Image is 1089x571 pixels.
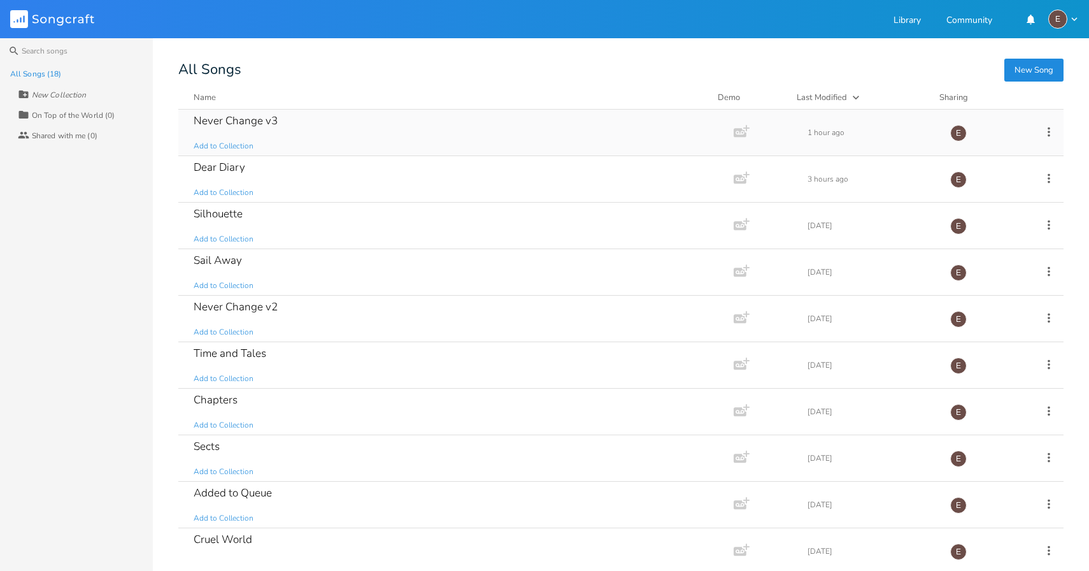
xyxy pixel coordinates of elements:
div: Never Change v2 [194,301,278,312]
div: [DATE] [808,268,935,276]
div: Shared with me (0) [32,132,97,140]
span: Add to Collection [194,141,253,152]
span: Add to Collection [194,560,253,570]
div: edward [950,264,967,281]
div: Silhouette [194,208,243,219]
span: Add to Collection [194,513,253,524]
div: Sail Away [194,255,242,266]
div: [DATE] [808,408,935,416]
div: Chapters [194,394,238,405]
div: edward [950,311,967,328]
div: All Songs [178,64,1064,76]
span: Add to Collection [194,280,253,291]
div: [DATE] [808,501,935,509]
span: Add to Collection [194,466,253,477]
button: Name [194,91,702,104]
div: edward [1048,10,1067,29]
div: Dear Diary [194,162,245,173]
div: [DATE] [808,222,935,229]
div: edward [950,218,967,235]
a: Library [893,16,921,27]
div: All Songs (18) [10,70,61,78]
div: Sharing [939,91,1016,104]
div: [DATE] [808,361,935,369]
div: edward [950,451,967,467]
span: Add to Collection [194,187,253,198]
span: Add to Collection [194,420,253,431]
div: Never Change v3 [194,115,278,126]
div: Cruel World [194,534,252,545]
span: Add to Collection [194,327,253,338]
button: E [1048,10,1079,29]
div: edward [950,497,967,514]
span: Add to Collection [194,234,253,245]
div: edward [950,358,967,374]
a: Community [946,16,992,27]
div: On Top of the World (0) [32,112,115,119]
div: edward [950,404,967,421]
div: Demo [718,91,781,104]
div: New Collection [32,91,86,99]
div: edward [950,125,967,141]
div: edward [950,544,967,560]
div: Last Modified [797,92,847,103]
div: edward [950,171,967,188]
div: 3 hours ago [808,175,935,183]
div: [DATE] [808,547,935,555]
div: Added to Queue [194,488,272,498]
div: [DATE] [808,454,935,462]
button: New Song [1004,59,1064,82]
div: Sects [194,441,220,452]
div: 1 hour ago [808,129,935,136]
div: Name [194,92,216,103]
button: Last Modified [797,91,924,104]
div: [DATE] [808,315,935,322]
div: Time and Tales [194,348,266,359]
span: Add to Collection [194,373,253,384]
